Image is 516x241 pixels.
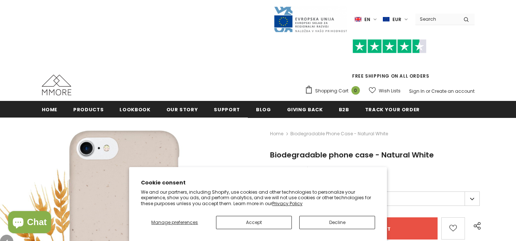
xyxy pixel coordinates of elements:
[365,101,420,118] a: Track your order
[119,101,150,118] a: Lookbook
[141,179,375,187] h2: Cookie consent
[256,101,271,118] a: Blog
[290,129,388,138] span: Biodegradable phone case - Natural White
[379,87,401,95] span: Wish Lists
[6,211,53,235] inbox-online-store-chat: Shopify online store chat
[431,88,475,94] a: Create an account
[214,106,240,113] span: support
[270,129,283,138] a: Home
[369,84,401,97] a: Wish Lists
[151,219,198,225] span: Manage preferences
[256,106,271,113] span: Blog
[339,106,349,113] span: B2B
[365,106,420,113] span: Track your order
[353,39,426,54] img: Trust Pilot Stars
[299,216,375,229] button: Decline
[364,16,370,23] span: en
[315,87,348,95] span: Shopping Cart
[270,166,305,175] span: €26.90EUR
[339,101,349,118] a: B2B
[273,16,347,22] a: Javni Razpis
[426,88,430,94] span: or
[216,216,292,229] button: Accept
[42,106,58,113] span: Home
[305,43,475,79] span: FREE SHIPPING ON ALL ORDERS
[305,85,364,96] a: Shopping Cart 0
[287,106,323,113] span: Giving back
[392,16,401,23] span: EUR
[166,106,198,113] span: Our Story
[270,150,434,160] span: Biodegradable phone case - Natural White
[42,75,71,95] img: MMORE Cases
[409,88,425,94] a: Sign In
[351,86,360,95] span: 0
[314,166,349,175] span: €19.80EUR
[305,53,475,72] iframe: Customer reviews powered by Trustpilot
[119,106,150,113] span: Lookbook
[166,101,198,118] a: Our Story
[141,216,209,229] button: Manage preferences
[272,200,303,207] a: Privacy Policy
[355,16,361,23] img: i-lang-1.png
[287,101,323,118] a: Giving back
[273,6,347,33] img: Javni Razpis
[42,101,58,118] a: Home
[73,101,104,118] a: Products
[73,106,104,113] span: Products
[141,189,375,207] p: We and our partners, including Shopify, use cookies and other technologies to personalize your ex...
[214,101,240,118] a: support
[415,14,458,24] input: Search Site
